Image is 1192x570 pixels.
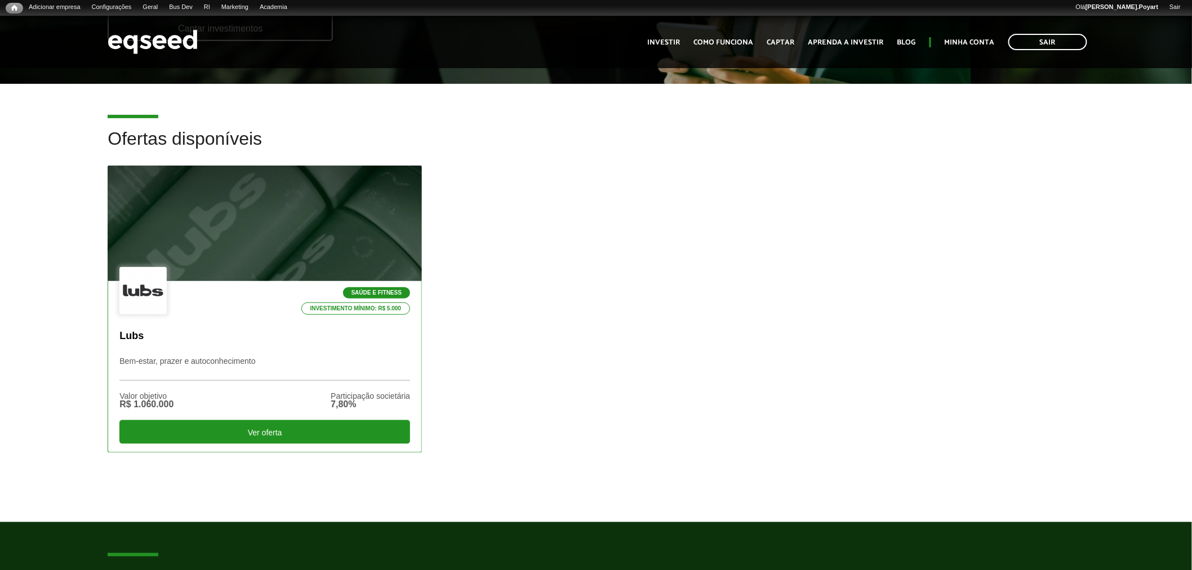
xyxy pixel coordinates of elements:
[331,392,410,400] div: Participação societária
[945,39,995,46] a: Minha conta
[119,330,410,342] p: Lubs
[137,3,163,12] a: Geral
[11,4,17,12] span: Início
[108,129,1084,166] h2: Ofertas disponíveis
[331,400,410,409] div: 7,80%
[119,400,174,409] div: R$ 1.060.000
[86,3,137,12] a: Configurações
[648,39,680,46] a: Investir
[119,420,410,444] div: Ver oferta
[119,392,174,400] div: Valor objetivo
[6,3,23,14] a: Início
[163,3,198,12] a: Bus Dev
[1070,3,1164,12] a: Olá[PERSON_NAME].Poyart
[694,39,754,46] a: Como funciona
[301,302,411,315] p: Investimento mínimo: R$ 5.000
[198,3,216,12] a: RI
[897,39,916,46] a: Blog
[343,287,410,299] p: Saúde e Fitness
[23,3,86,12] a: Adicionar empresa
[254,3,293,12] a: Academia
[767,39,795,46] a: Captar
[108,166,422,452] a: Saúde e Fitness Investimento mínimo: R$ 5.000 Lubs Bem-estar, prazer e autoconhecimento Valor obj...
[216,3,254,12] a: Marketing
[808,39,884,46] a: Aprenda a investir
[119,357,410,381] p: Bem-estar, prazer e autoconhecimento
[1008,34,1087,50] a: Sair
[1086,3,1158,10] strong: [PERSON_NAME].Poyart
[108,27,198,57] img: EqSeed
[1164,3,1186,12] a: Sair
